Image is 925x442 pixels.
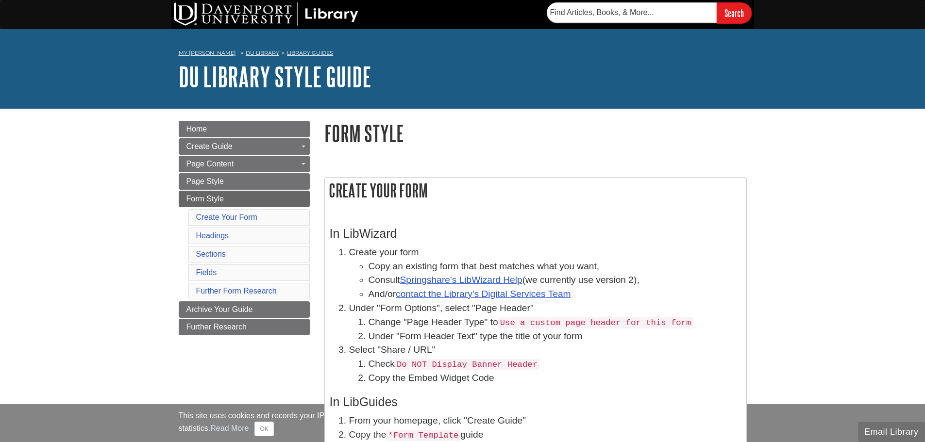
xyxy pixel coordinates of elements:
a: Page Content [179,156,310,172]
a: Fields [196,268,217,277]
nav: breadcrumb [179,47,747,62]
code: Do NOT Display Banner Header [395,359,539,370]
button: Email Library [858,422,925,442]
span: Create Guide [186,142,233,150]
li: And/or [369,287,741,301]
li: Copy the Embed Widget Code [369,371,741,385]
li: Copy the guide [349,428,741,442]
a: Form Style [179,191,310,207]
img: DU Library [174,2,358,26]
h3: In LibGuides [330,395,741,409]
a: Archive Your Guide [179,301,310,318]
li: Check [369,357,741,371]
a: Home [179,121,310,137]
a: Create Guide [179,138,310,155]
a: Page Style [179,173,310,190]
li: Consult (we currently use version 2), [369,273,741,287]
li: From your homepage, click "Create Guide" [349,414,741,428]
a: Library Guides [287,49,333,56]
span: Further Research [186,323,247,331]
li: Copy an existing form that best matches what you want, [369,260,741,274]
a: Read More [210,424,249,432]
span: Archive Your Guide [186,305,253,313]
a: My [PERSON_NAME] [179,49,236,57]
span: Home [186,125,207,133]
span: Page Content [186,160,234,168]
a: contact the Library's Digital Services Team [396,289,571,299]
button: Close [254,422,273,436]
span: Page Style [186,177,224,185]
input: Find Articles, Books, & More... [547,2,717,23]
a: Springshare's LibWizard Help [400,275,522,285]
li: Change "Page Header Type" to [369,315,741,329]
a: DU Library Style Guide [179,62,371,92]
li: Create your form [349,246,741,301]
li: Under "Form Header Text" type the title of your form [369,329,741,344]
li: Select "Share / URL" [349,343,741,385]
a: Further Research [179,319,310,335]
h2: Create Your Form [325,178,746,203]
li: Under "Form Options", select "Page Header" [349,301,741,344]
code: *Form Template [386,430,460,441]
form: Searches DU Library's articles, books, and more [547,2,752,23]
a: Headings [196,231,229,240]
div: This site uses cookies and records your IP address for usage statistics. Additionally, we use Goo... [179,410,747,436]
a: Further Form Research [196,287,277,295]
a: Create Your Form [196,213,257,221]
span: Form Style [186,195,224,203]
div: Guide Page Menu [179,121,310,335]
code: Use a custom page header for this form [498,317,693,328]
input: Search [717,2,752,23]
h1: Form Style [324,121,747,146]
a: DU Library [246,49,279,56]
h3: In LibWizard [330,227,741,241]
a: Sections [196,250,226,258]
